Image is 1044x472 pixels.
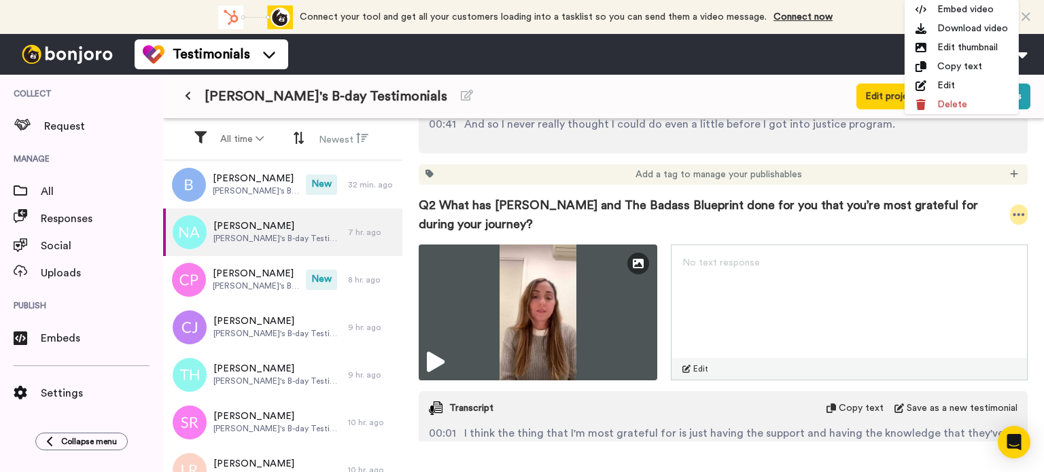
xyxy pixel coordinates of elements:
div: 10 hr. ago [348,417,396,428]
a: [PERSON_NAME][PERSON_NAME]'s B-day Testimonials9 hr. ago [163,351,402,399]
li: Copy text [905,57,1019,76]
div: 9 hr. ago [348,322,396,333]
img: sr.png [173,405,207,439]
div: 32 min. ago [348,179,396,190]
img: na.png [173,215,207,249]
div: 8 hr. ago [348,274,396,285]
span: [PERSON_NAME]'s B-day Testimonials [213,233,341,244]
li: Download video [905,19,1019,38]
span: [PERSON_NAME]'s B-day Testimonials [213,423,341,434]
img: tm-color.svg [143,43,164,65]
span: Settings [41,385,163,401]
a: [PERSON_NAME][PERSON_NAME]'s B-day TestimonialsNew8 hr. ago [163,256,402,304]
span: Collapse menu [61,436,117,447]
span: New [306,175,337,195]
div: 7 hr. ago [348,227,396,238]
a: [PERSON_NAME][PERSON_NAME]'s B-day TestimonialsNew32 min. ago [163,161,402,208]
img: bj-logo-header-white.svg [16,45,118,64]
span: No text response [682,258,760,268]
span: Add a tag to manage your publishables [636,168,802,181]
span: New [306,270,337,290]
span: All [41,183,163,200]
button: Edit project [856,84,926,109]
img: bf7a62fd-5cd9-4814-9d70-da00e108d801-thumbnail_full-1758075921.jpg [419,244,657,380]
span: Copy text [839,401,884,415]
button: All time [212,127,272,151]
div: animation [218,5,293,29]
span: Responses [41,211,163,227]
span: [PERSON_NAME] [213,267,299,280]
span: Embeds [41,330,163,346]
span: Testimonials [173,45,250,64]
img: th.png [173,358,207,392]
span: Save as a new testimonial [907,401,1017,415]
a: Connect now [773,12,833,22]
span: [PERSON_NAME] [213,457,341,471]
img: b.png [172,168,206,202]
span: [PERSON_NAME]'s B-day Testimonials [213,376,341,386]
span: Q2 What has [PERSON_NAME] and The Badass Blueprint done for you that you’re most grateful for dur... [419,196,1010,234]
div: Open Intercom Messenger [998,426,1030,458]
span: [PERSON_NAME] [213,314,341,328]
img: cp.png [172,263,206,297]
a: [PERSON_NAME][PERSON_NAME]'s B-day Testimonials7 hr. ago [163,208,402,256]
span: Social [41,238,163,254]
span: [PERSON_NAME] [213,362,341,376]
button: Collapse menu [35,433,128,450]
span: Transcript [449,401,493,415]
span: [PERSON_NAME]'s B-day Testimonials [213,328,341,339]
li: Delete [905,95,1019,114]
span: [PERSON_NAME] [213,219,341,233]
span: [PERSON_NAME]'s B-day Testimonials [213,185,299,196]
span: [PERSON_NAME] [213,172,299,185]
img: cj.png [173,310,207,344]
button: Newest [311,126,377,152]
span: [PERSON_NAME]'s B-day Testimonials [205,87,447,106]
a: [PERSON_NAME][PERSON_NAME]'s B-day Testimonials9 hr. ago [163,304,402,351]
img: transcript.svg [429,401,442,415]
span: Request [44,118,163,134]
li: Edit [905,76,1019,95]
span: Connect your tool and get all your customers loading into a tasklist so you can send them a video... [300,12,767,22]
span: Uploads [41,265,163,281]
span: [PERSON_NAME] [213,410,341,423]
span: 00:41 [429,116,456,132]
a: [PERSON_NAME][PERSON_NAME]'s B-day Testimonials10 hr. ago [163,399,402,446]
span: And so I never really thought I could do even a little before I got into justice program. [464,116,895,132]
span: Edit [693,363,708,374]
div: 9 hr. ago [348,369,396,380]
li: Edit thumbnail [905,38,1019,57]
span: [PERSON_NAME]'s B-day Testimonials [213,280,299,291]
